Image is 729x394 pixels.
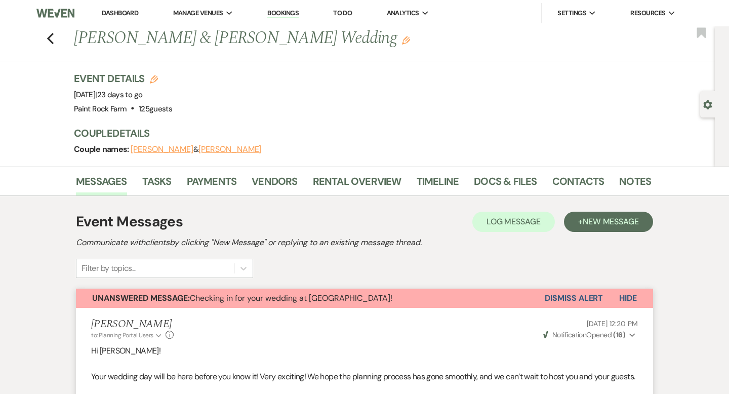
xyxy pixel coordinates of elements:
h5: [PERSON_NAME] [91,318,174,331]
button: +New Message [564,212,653,232]
button: [PERSON_NAME] [131,145,193,153]
a: Rental Overview [313,173,401,195]
span: Settings [557,8,586,18]
h2: Communicate with clients by clicking "New Message" or replying to an existing message thread. [76,237,653,249]
h1: Event Messages [76,211,183,232]
button: Edit [402,35,410,45]
span: 125 guests [139,104,172,114]
h3: Event Details [74,71,172,86]
a: Dashboard [102,9,138,17]
a: Payments [187,173,237,195]
h1: [PERSON_NAME] & [PERSON_NAME] Wedding [74,26,528,51]
img: Weven Logo [36,3,74,24]
button: [PERSON_NAME] [198,145,261,153]
span: & [131,144,261,154]
a: Docs & Files [474,173,537,195]
span: Notification [552,330,586,339]
span: Checking in for your wedding at [GEOGRAPHIC_DATA]! [92,293,392,303]
p: Your wedding day will be here before you know it! Very exciting! We hope the planning process has... [91,370,638,383]
span: [DATE] [74,90,142,100]
span: | [95,90,142,100]
span: Manage Venues [173,8,223,18]
span: Opened [543,330,626,339]
button: Log Message [472,212,555,232]
button: Dismiss Alert [545,289,603,308]
button: NotificationOpened (16) [542,330,638,340]
h3: Couple Details [74,126,641,140]
button: Hide [603,289,653,308]
span: 23 days to go [97,90,143,100]
span: to: Planning Portal Users [91,331,153,339]
a: Vendors [252,173,297,195]
button: to: Planning Portal Users [91,331,163,340]
span: Resources [630,8,665,18]
a: Timeline [417,173,459,195]
a: To Do [333,9,352,17]
button: Unanswered Message:Checking in for your wedding at [GEOGRAPHIC_DATA]! [76,289,545,308]
span: New Message [583,216,639,227]
span: [DATE] 12:20 PM [587,319,638,328]
button: Open lead details [703,99,712,109]
strong: Unanswered Message: [92,293,190,303]
a: Messages [76,173,127,195]
a: Contacts [552,173,604,195]
span: Analytics [387,8,419,18]
div: Filter by topics... [82,262,136,274]
span: Paint Rock Farm [74,104,127,114]
p: Hi [PERSON_NAME]! [91,344,638,358]
span: Couple names: [74,144,131,154]
span: Hide [619,293,637,303]
a: Bookings [267,9,299,18]
strong: ( 16 ) [613,330,625,339]
span: Log Message [487,216,541,227]
a: Notes [619,173,651,195]
a: Tasks [142,173,172,195]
